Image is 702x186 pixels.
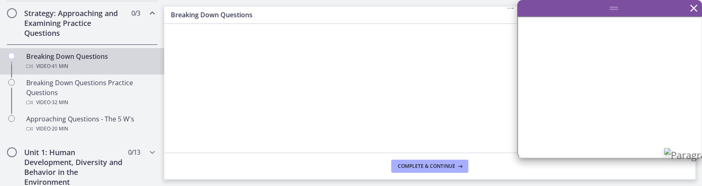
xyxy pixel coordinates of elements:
span: · 20 min [50,124,68,134]
span: · 41 min [50,61,68,71]
div: Breaking Down Questions [26,51,154,71]
button: Complete & continue [391,160,468,173]
div: Video [26,124,154,134]
span: · 32 min [50,98,68,107]
span: 0 / 13 [128,147,140,157]
h3: Breaking Down Questions [171,10,646,20]
div: Breaking Down Questions Practice Questions [26,78,154,107]
span: 0 / 3 [131,8,140,18]
h2: Strategy: Approaching and Examining Practice Questions [24,8,124,38]
div: Video [26,98,154,107]
div: Video [26,61,154,71]
div: Approaching Questions - The 5 W's [26,114,154,134]
span: Complete & continue [398,163,455,170]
